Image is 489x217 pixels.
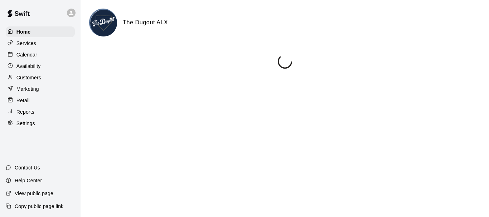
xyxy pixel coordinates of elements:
[123,18,168,27] h6: The Dugout ALX
[16,74,41,81] p: Customers
[16,51,37,58] p: Calendar
[15,164,40,171] p: Contact Us
[16,85,39,93] p: Marketing
[6,107,75,117] a: Reports
[6,38,75,49] a: Services
[16,97,30,104] p: Retail
[6,61,75,71] a: Availability
[16,40,36,47] p: Services
[16,28,31,35] p: Home
[6,118,75,129] a: Settings
[16,108,34,115] p: Reports
[6,72,75,83] a: Customers
[15,190,53,197] p: View public page
[16,63,41,70] p: Availability
[6,26,75,37] a: Home
[16,120,35,127] p: Settings
[90,10,117,36] img: The Dugout ALX logo
[6,49,75,60] a: Calendar
[15,203,63,210] p: Copy public page link
[6,95,75,106] a: Retail
[6,84,75,94] a: Marketing
[15,177,42,184] p: Help Center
